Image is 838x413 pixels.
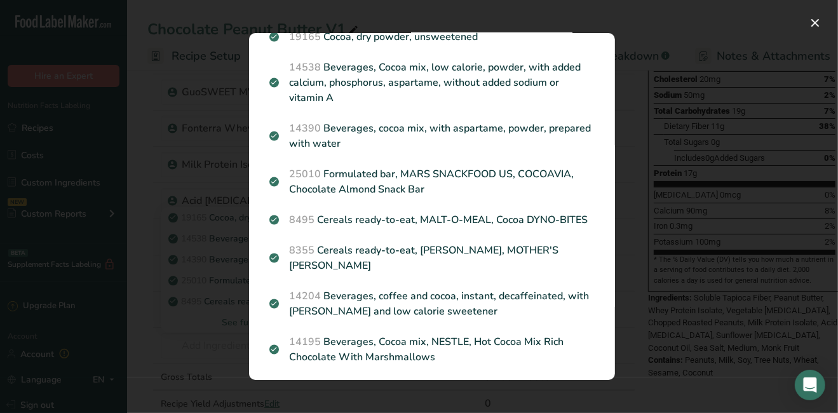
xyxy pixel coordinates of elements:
[269,166,595,197] p: Formulated bar, MARS SNACKFOOD US, COCOAVIA, Chocolate Almond Snack Bar
[269,212,595,227] p: Cereals ready-to-eat, MALT-O-MEAL, Cocoa DYNO-BITES
[290,167,321,181] span: 25010
[269,243,595,273] p: Cereals ready-to-eat, [PERSON_NAME], MOTHER'S [PERSON_NAME]
[795,370,825,400] div: Open Intercom Messenger
[269,334,595,365] p: Beverages, Cocoa mix, NESTLE, Hot Cocoa Mix Rich Chocolate With Marshmallows
[269,121,595,151] p: Beverages, cocoa mix, with aspartame, powder, prepared with water
[290,243,315,257] span: 8355
[290,335,321,349] span: 14195
[269,29,595,44] p: Cocoa, dry powder, unsweetened
[290,30,321,44] span: 19165
[290,121,321,135] span: 14390
[269,288,595,319] p: Beverages, coffee and cocoa, instant, decaffeinated, with [PERSON_NAME] and low calorie sweetener
[290,289,321,303] span: 14204
[290,60,321,74] span: 14538
[290,213,315,227] span: 8495
[269,60,595,105] p: Beverages, Cocoa mix, low calorie, powder, with added calcium, phosphorus, aspartame, without add...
